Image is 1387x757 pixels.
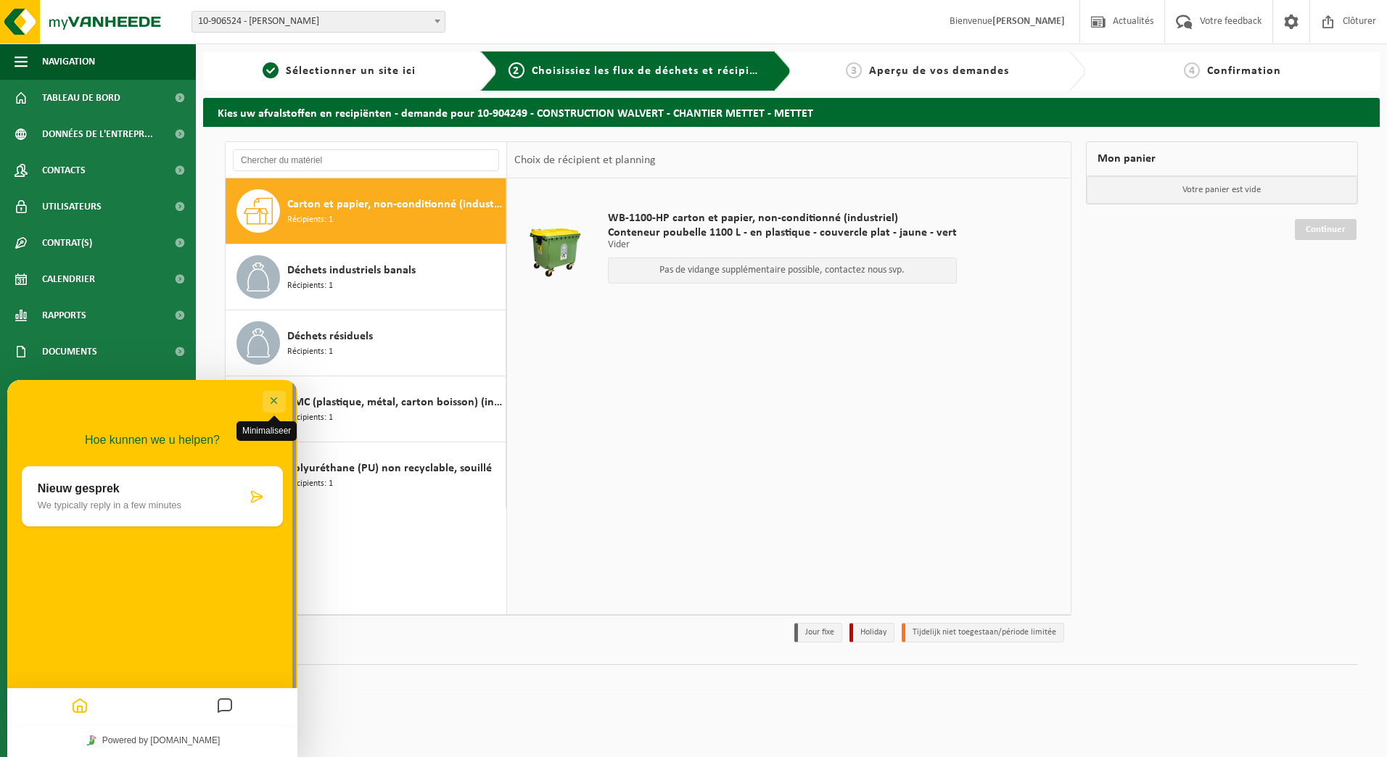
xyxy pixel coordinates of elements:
[287,345,333,359] span: Récipients: 1
[203,98,1380,126] h2: Kies uw afvalstoffen en recipiënten - demande pour 10-904249 - CONSTRUCTION WALVERT - CHANTIER ME...
[42,116,153,152] span: Données de l'entrepr...
[42,261,95,297] span: Calendrier
[1207,65,1281,77] span: Confirmation
[42,225,92,261] span: Contrat(s)
[608,226,957,240] span: Conteneur poubelle 1100 L - en plastique - couvercle plat - jaune - vert
[287,477,333,491] span: Récipients: 1
[42,80,120,116] span: Tableau de bord
[846,62,862,78] span: 3
[42,370,129,406] span: Boutique en ligne
[226,244,506,310] button: Déchets industriels banals Récipients: 1
[42,297,86,334] span: Rapports
[226,178,506,244] button: Carton et papier, non-conditionné (industriel) Récipients: 1
[794,623,842,642] li: Jour fixe
[226,376,506,442] button: PMC (plastique, métal, carton boisson) (industriel) Récipients: 1
[1087,176,1358,204] p: Votre panier est vide
[287,196,502,213] span: Carton et papier, non-conditionné (industriel)
[210,62,469,80] a: 1Sélectionner un site ici
[287,328,373,345] span: Déchets résiduels
[992,16,1065,27] strong: [PERSON_NAME]
[233,149,499,171] input: Chercher du matériel
[287,262,416,279] span: Déchets industriels banals
[608,211,957,226] span: WB-1100-HP carton et papier, non-conditionné (industriel)
[287,394,502,411] span: PMC (plastique, métal, carton boisson) (industriel)
[42,334,97,370] span: Documents
[608,240,957,250] p: Vider
[263,62,279,78] span: 1
[286,65,416,77] span: Sélectionner un site ici
[849,623,894,642] li: Holiday
[869,65,1009,77] span: Aperçu de vos demandes
[287,213,333,227] span: Récipients: 1
[42,189,102,225] span: Utilisateurs
[226,310,506,376] button: Déchets résiduels Récipients: 1
[507,142,663,178] div: Choix de récipient et planning
[1295,219,1357,240] a: Continuer
[1184,62,1200,78] span: 4
[42,152,86,189] span: Contacts
[287,460,492,477] span: Polyuréthane (PU) non recyclable, souillé
[226,442,506,508] button: Polyuréthane (PU) non recyclable, souillé Récipients: 1
[902,623,1064,642] li: Tijdelijk niet toegestaan/période limitée
[509,62,524,78] span: 2
[616,265,949,276] p: Pas de vidange supplémentaire possible, contactez nous svp.
[1086,141,1359,176] div: Mon panier
[287,411,333,425] span: Récipients: 1
[7,380,297,757] iframe: chat widget
[192,12,445,32] span: 10-906524 - WALVERT METTET SRL - THUIN
[287,279,333,293] span: Récipients: 1
[192,11,445,33] span: 10-906524 - WALVERT METTET SRL - THUIN
[42,44,95,80] span: Navigation
[532,65,773,77] span: Choisissiez les flux de déchets et récipients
